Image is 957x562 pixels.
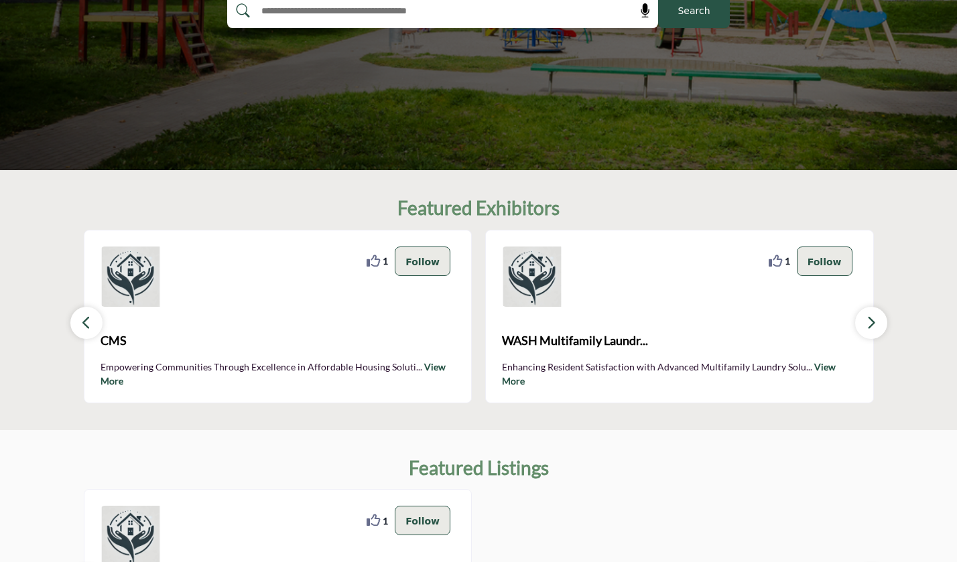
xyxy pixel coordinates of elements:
[405,254,440,269] p: Follow
[502,247,562,307] img: WASH Multifamily Laundry Systems
[502,323,857,359] b: WASH Multifamily Laundry Systems
[502,360,857,387] p: Enhancing Resident Satisfaction with Advanced Multifamily Laundry Solu
[395,506,450,535] button: Follow
[101,332,456,350] span: CMS
[808,254,842,269] p: Follow
[409,457,549,480] h2: Featured Listings
[383,254,388,268] span: 1
[785,254,790,268] span: 1
[678,4,710,18] span: Search
[806,361,812,372] span: ...
[395,247,450,276] button: Follow
[502,323,857,359] a: WASH Multifamily Laundr...
[383,514,388,528] span: 1
[101,323,456,359] a: CMS
[101,360,456,387] p: Empowering Communities Through Excellence in Affordable Housing Soluti
[797,247,852,276] button: Follow
[101,247,161,307] img: CMS
[502,332,857,350] span: WASH Multifamily Laundr...
[397,197,560,220] h2: Featured Exhibitors
[416,361,422,372] span: ...
[405,513,440,528] p: Follow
